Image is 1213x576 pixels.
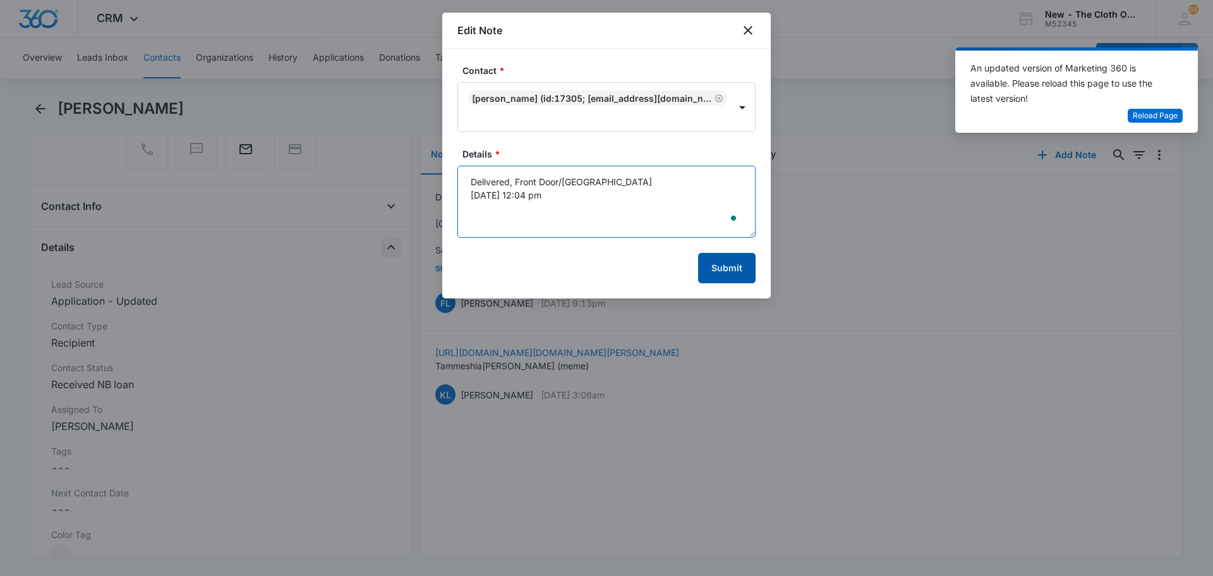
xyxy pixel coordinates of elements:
button: Submit [698,253,756,283]
label: Details [462,147,761,161]
div: Remove Tammeshia Cuyler (ID:17305; tammeshiacuyler83@gmail.com) [712,94,723,102]
div: An updated version of Marketing 360 is available. Please reload this page to use the latest version! [970,61,1168,106]
label: Contact [462,64,761,77]
h1: Edit Note [457,23,502,38]
button: close [740,23,756,38]
div: [PERSON_NAME] (ID:17305; [EMAIL_ADDRESS][DOMAIN_NAME]) [472,93,712,104]
span: Reload Page [1133,110,1178,122]
textarea: To enrich screen reader interactions, please activate Accessibility in Grammarly extension settings [457,166,756,238]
